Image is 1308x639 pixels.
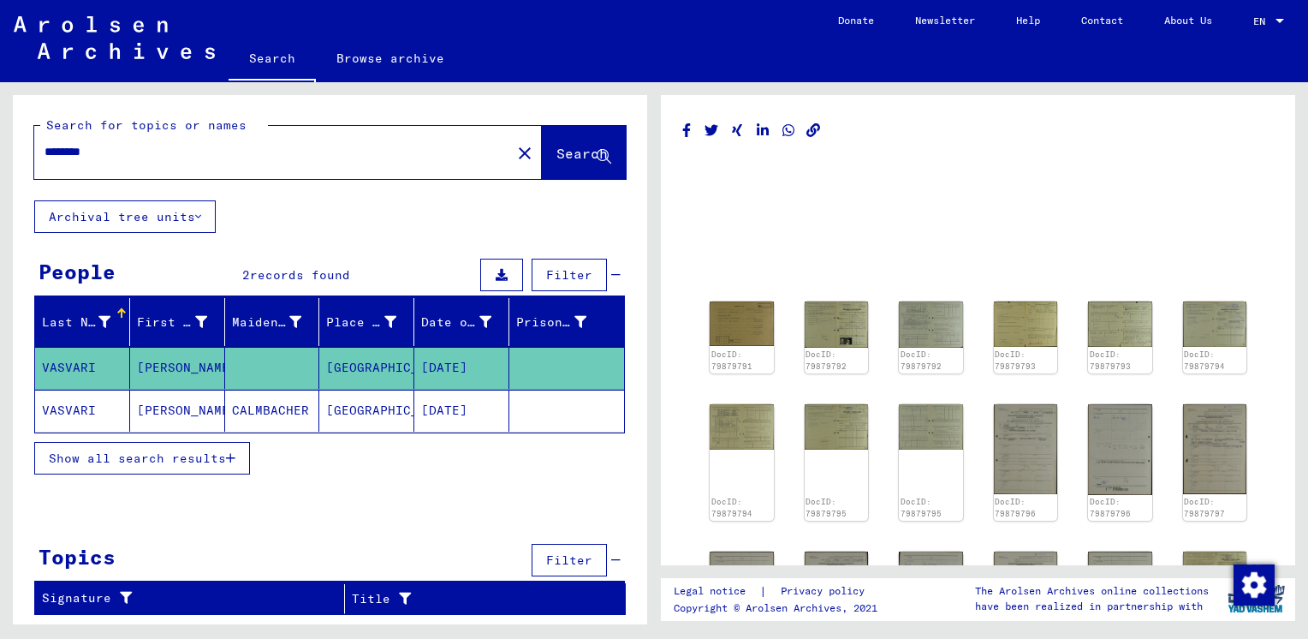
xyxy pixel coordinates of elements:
[352,585,609,612] div: Title
[414,347,509,389] mat-cell: [DATE]
[1183,404,1247,494] img: 001.jpg
[130,390,225,432] mat-cell: [PERSON_NAME]
[42,585,348,612] div: Signature
[242,267,250,283] span: 2
[1183,302,1247,347] img: 001.jpg
[806,497,847,518] a: DocID: 79879795
[711,497,752,518] a: DocID: 79879794
[352,590,592,608] div: Title
[46,117,247,133] mat-label: Search for topics or names
[326,314,396,331] div: Place of Birth
[137,308,229,336] div: First Name
[901,497,942,518] a: DocID: 79879795
[414,390,509,432] mat-cell: [DATE]
[532,544,607,576] button: Filter
[546,267,592,283] span: Filter
[34,200,216,233] button: Archival tree units
[995,497,1036,518] a: DocID: 79879796
[421,314,491,331] div: Date of Birth
[421,308,513,336] div: Date of Birth
[42,308,132,336] div: Last Name
[225,298,320,346] mat-header-cell: Maiden Name
[1184,497,1225,518] a: DocID: 79879797
[516,308,608,336] div: Prisoner #
[995,349,1036,371] a: DocID: 79879793
[780,120,798,141] button: Share on WhatsApp
[516,314,586,331] div: Prisoner #
[508,135,542,170] button: Clear
[39,541,116,572] div: Topics
[710,302,774,346] img: 001.jpg
[542,126,626,179] button: Search
[994,302,1058,347] img: 001.jpg
[137,314,207,331] div: First Name
[250,267,350,283] span: records found
[42,589,331,607] div: Signature
[901,349,942,371] a: DocID: 79879792
[532,259,607,291] button: Filter
[35,347,130,389] mat-cell: VASVARI
[316,38,465,79] a: Browse archive
[130,347,225,389] mat-cell: [PERSON_NAME]
[678,120,696,141] button: Share on Facebook
[319,390,414,432] mat-cell: [GEOGRAPHIC_DATA]
[1088,404,1152,495] img: 002.jpg
[514,143,535,164] mat-icon: close
[805,120,823,141] button: Copy link
[232,308,324,336] div: Maiden Name
[975,583,1209,599] p: The Arolsen Archives online collections
[899,302,963,347] img: 002.jpg
[34,442,250,475] button: Show all search results
[805,404,869,450] img: 001.jpg
[674,582,759,600] a: Legal notice
[546,552,592,568] span: Filter
[805,302,869,347] img: 001.jpg
[1234,564,1275,606] img: Change consent
[754,120,772,141] button: Share on LinkedIn
[1183,552,1247,597] img: 001.jpg
[1253,15,1272,27] span: EN
[414,298,509,346] mat-header-cell: Date of Birth
[1090,349,1131,371] a: DocID: 79879793
[975,599,1209,614] p: have been realized in partnership with
[326,308,418,336] div: Place of Birth
[728,120,746,141] button: Share on Xing
[130,298,225,346] mat-header-cell: First Name
[509,298,624,346] mat-header-cell: Prisoner #
[232,314,302,331] div: Maiden Name
[674,582,885,600] div: |
[35,298,130,346] mat-header-cell: Last Name
[703,120,721,141] button: Share on Twitter
[1088,302,1152,347] img: 002.jpg
[49,451,226,466] span: Show all search results
[1233,564,1274,605] div: Change consent
[225,390,320,432] mat-cell: CALMBACHER
[35,390,130,432] mat-cell: VASVARI
[39,256,116,287] div: People
[711,349,752,371] a: DocID: 79879791
[1224,577,1288,620] img: yv_logo.png
[1090,497,1131,518] a: DocID: 79879796
[14,16,215,59] img: Arolsen_neg.svg
[806,349,847,371] a: DocID: 79879792
[229,38,316,82] a: Search
[674,600,885,616] p: Copyright © Arolsen Archives, 2021
[899,404,963,450] img: 002.jpg
[767,582,885,600] a: Privacy policy
[556,145,608,162] span: Search
[319,347,414,389] mat-cell: [GEOGRAPHIC_DATA]
[42,314,110,331] div: Last Name
[710,404,774,450] img: 002.jpg
[994,404,1058,494] img: 001.jpg
[1184,349,1225,371] a: DocID: 79879794
[319,298,414,346] mat-header-cell: Place of Birth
